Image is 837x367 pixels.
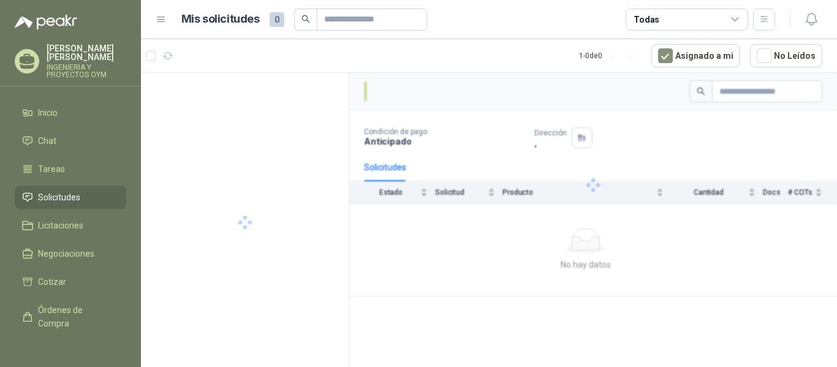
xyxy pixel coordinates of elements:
[38,162,65,176] span: Tareas
[579,46,642,66] div: 1 - 0 de 0
[15,101,126,124] a: Inicio
[38,303,115,330] span: Órdenes de Compra
[38,275,66,289] span: Cotizar
[15,157,126,181] a: Tareas
[750,44,822,67] button: No Leídos
[15,15,77,29] img: Logo peakr
[15,298,126,335] a: Órdenes de Compra
[15,242,126,265] a: Negociaciones
[47,44,126,61] p: [PERSON_NAME] [PERSON_NAME]
[15,186,126,209] a: Solicitudes
[301,15,310,23] span: search
[15,270,126,293] a: Cotizar
[38,247,94,260] span: Negociaciones
[15,214,126,237] a: Licitaciones
[634,13,659,26] div: Todas
[651,44,740,67] button: Asignado a mi
[38,106,58,119] span: Inicio
[270,12,284,27] span: 0
[15,129,126,153] a: Chat
[181,10,260,28] h1: Mis solicitudes
[47,64,126,78] p: INGENIERIA Y PROYECTOS OYM
[38,191,80,204] span: Solicitudes
[38,134,56,148] span: Chat
[38,219,83,232] span: Licitaciones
